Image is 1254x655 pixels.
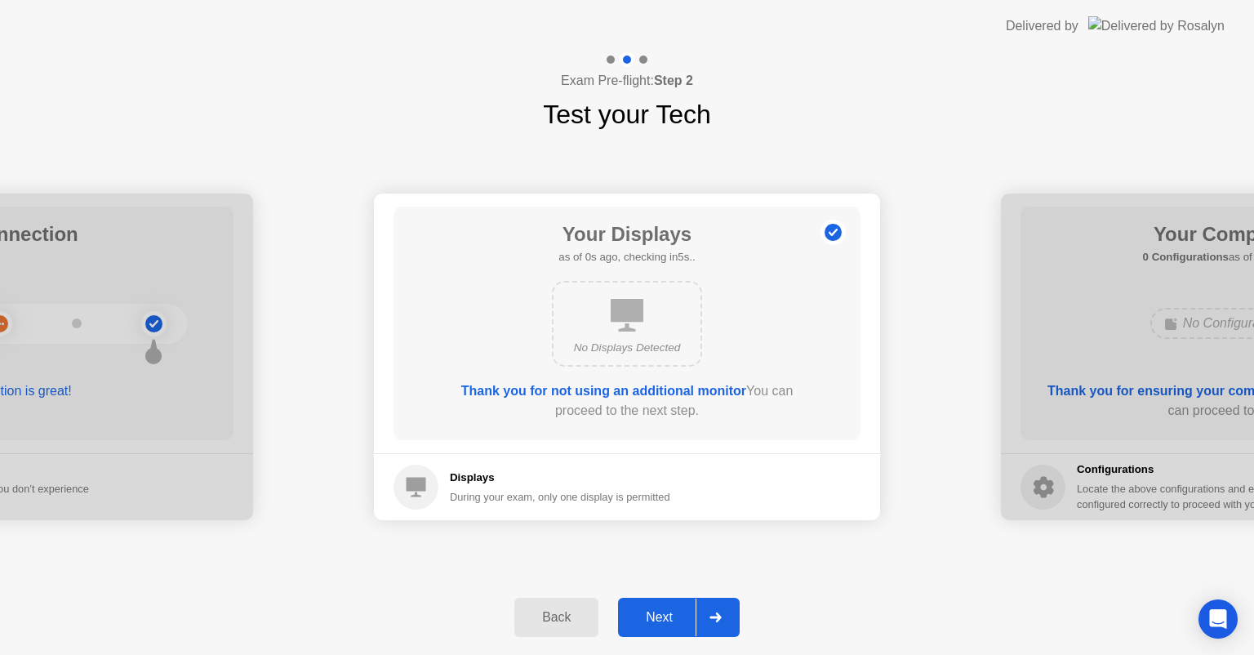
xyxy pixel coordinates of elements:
h1: Test your Tech [543,95,711,134]
h1: Your Displays [558,220,695,249]
div: During your exam, only one display is permitted [450,489,670,505]
div: Delivered by [1006,16,1078,36]
div: No Displays Detected [567,340,687,356]
h5: as of 0s ago, checking in5s.. [558,249,695,265]
button: Next [618,598,740,637]
h5: Displays [450,470,670,486]
button: Back [514,598,598,637]
div: Open Intercom Messenger [1198,599,1238,639]
div: You can proceed to the next step. [440,381,814,421]
b: Step 2 [654,74,693,87]
div: Next [623,610,696,625]
img: Delivered by Rosalyn [1088,16,1225,35]
h4: Exam Pre-flight: [561,71,693,91]
b: Thank you for not using an additional monitor [461,384,746,398]
div: Back [519,610,594,625]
